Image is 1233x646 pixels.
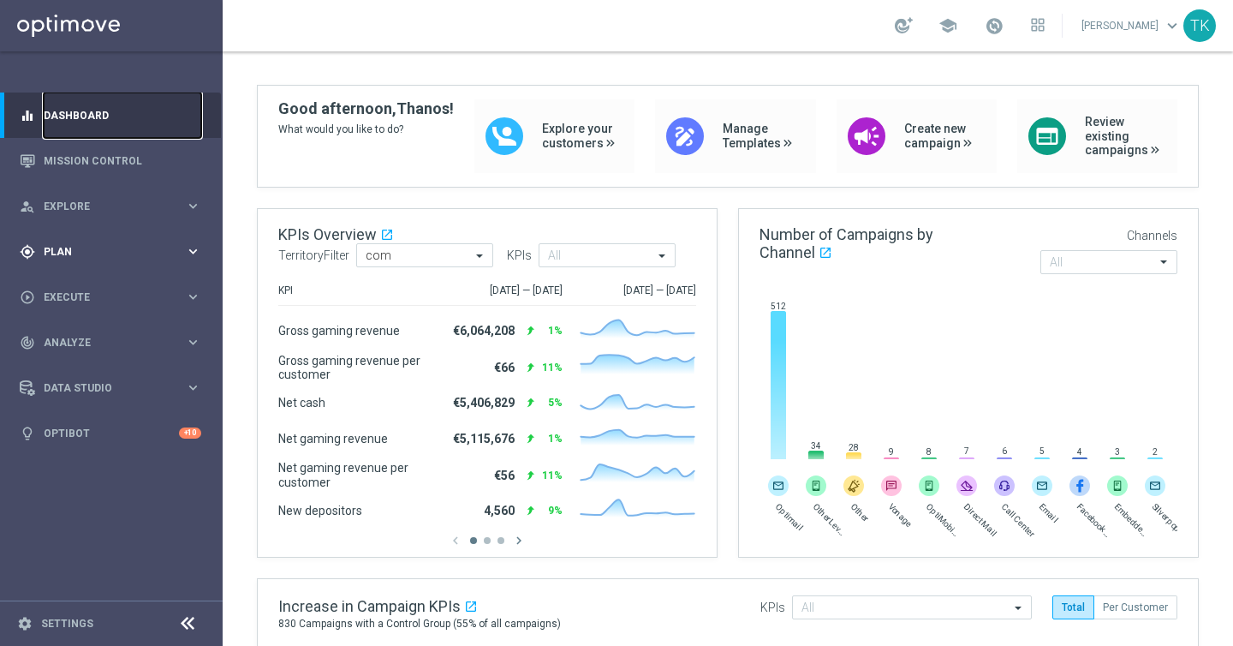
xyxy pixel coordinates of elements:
i: keyboard_arrow_right [185,380,201,396]
i: equalizer [20,108,35,123]
i: track_changes [20,335,35,350]
div: Data Studio [20,380,185,396]
i: gps_fixed [20,244,35,260]
i: keyboard_arrow_right [185,198,201,214]
button: play_circle_outline Execute keyboard_arrow_right [19,290,202,304]
i: play_circle_outline [20,290,35,305]
i: lightbulb [20,426,35,441]
a: [PERSON_NAME]keyboard_arrow_down [1080,13,1183,39]
button: lightbulb Optibot +10 [19,427,202,440]
i: keyboard_arrow_right [185,243,201,260]
span: Analyze [44,338,185,348]
button: person_search Explore keyboard_arrow_right [19,200,202,213]
button: track_changes Analyze keyboard_arrow_right [19,336,202,350]
button: Data Studio keyboard_arrow_right [19,381,202,395]
i: person_search [20,199,35,214]
div: Mission Control [20,138,201,183]
span: Plan [44,247,185,257]
button: equalizer Dashboard [19,109,202,123]
a: Mission Control [44,138,201,183]
i: settings [17,616,33,631]
span: Data Studio [44,383,185,393]
button: Mission Control [19,154,202,168]
span: keyboard_arrow_down [1163,16,1182,35]
a: Optibot [44,410,179,456]
div: TK [1183,9,1216,42]
div: Plan [20,244,185,260]
div: Analyze [20,335,185,350]
i: keyboard_arrow_right [185,289,201,305]
button: gps_fixed Plan keyboard_arrow_right [19,245,202,259]
a: Settings [41,619,93,629]
span: school [938,16,957,35]
span: Execute [44,292,185,302]
div: Execute [20,290,185,305]
div: +10 [179,428,201,439]
a: Dashboard [44,93,201,138]
span: Explore [44,201,185,212]
i: keyboard_arrow_right [185,334,201,350]
div: Dashboard [20,93,201,138]
div: Optibot [20,410,201,456]
div: Explore [20,199,185,214]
